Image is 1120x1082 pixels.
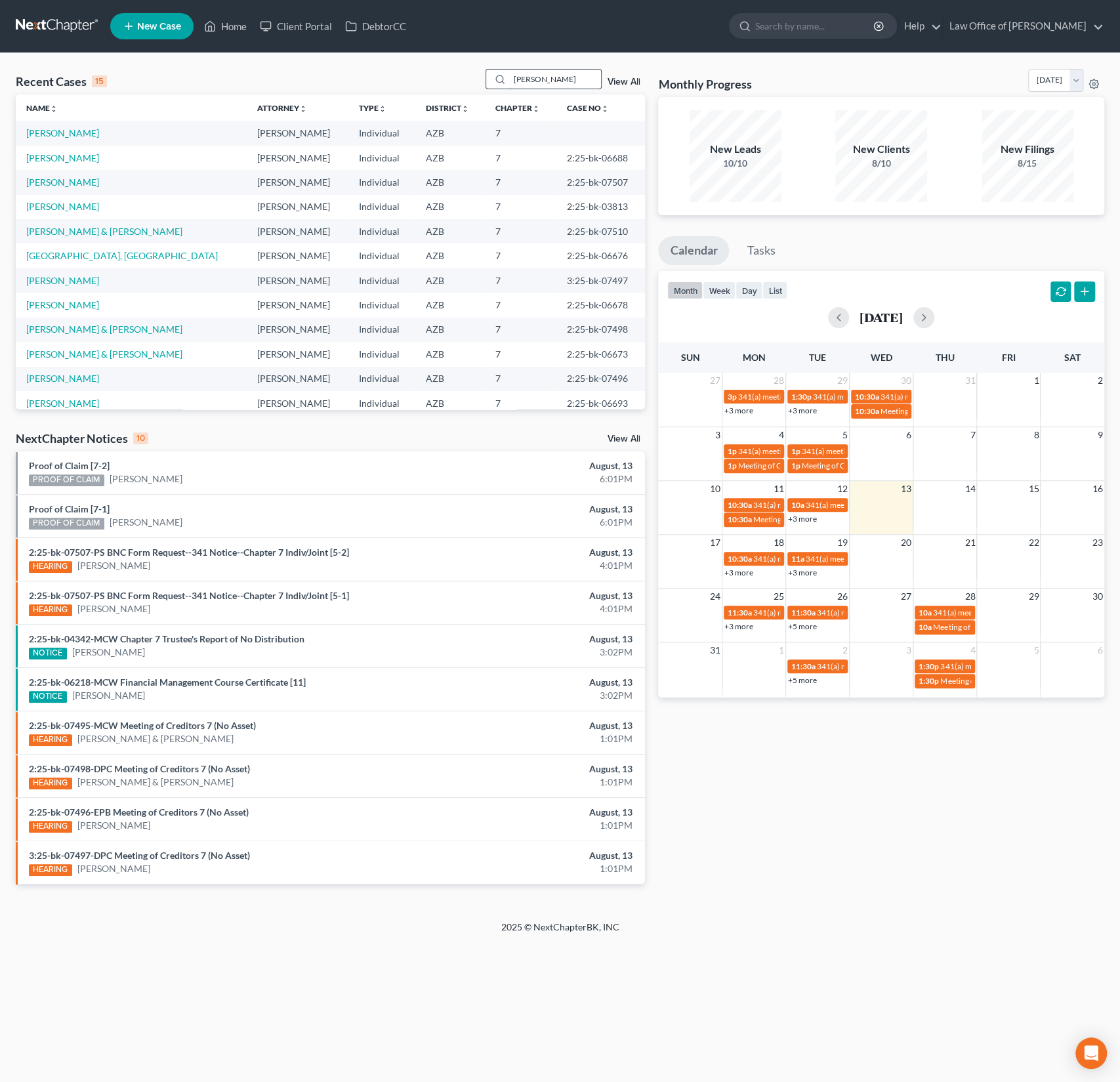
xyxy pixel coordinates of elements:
span: 341(a) meeting for [PERSON_NAME] [817,608,944,617]
span: 341(a) meeting for [PERSON_NAME] [813,392,940,402]
div: August, 13 [440,806,632,819]
a: +3 more [788,568,817,577]
div: 1:01PM [440,819,632,832]
td: 7 [485,219,556,243]
td: AZB [415,121,485,145]
i: unfold_more [299,105,307,113]
span: 31 [709,642,722,658]
td: AZB [415,243,485,268]
span: 10:30a [728,514,752,524]
a: Law Office of [PERSON_NAME] [943,14,1104,38]
a: +3 more [788,514,817,524]
td: [PERSON_NAME] [247,243,348,268]
a: Attorneyunfold_more [257,103,307,113]
span: 1p [791,446,800,456]
span: 341(a) meeting for [PERSON_NAME] [817,661,944,671]
a: 2:25-bk-06218-MCW Financial Management Course Certificate [11] [29,676,306,688]
span: 29 [1027,589,1040,604]
span: 5 [1032,642,1040,658]
div: NOTICE [29,691,67,703]
span: 10a [919,622,932,632]
a: [PERSON_NAME] & [PERSON_NAME] [77,732,234,745]
div: 3:02PM [440,689,632,702]
i: unfold_more [379,105,386,113]
a: +3 more [788,406,817,415]
a: [PERSON_NAME] [26,299,99,310]
td: [PERSON_NAME] [247,318,348,342]
td: [PERSON_NAME] [247,342,348,366]
div: New Clients [835,142,927,157]
td: [PERSON_NAME] [247,391,348,415]
span: 10 [709,481,722,497]
div: 10 [133,432,148,444]
a: [PERSON_NAME] [77,602,150,615]
a: [PERSON_NAME] & [PERSON_NAME] [26,348,182,360]
span: 341(a) meeting for [PERSON_NAME] [940,661,1067,671]
span: 11:30a [728,608,752,617]
td: 7 [485,146,556,170]
span: 15 [1027,481,1040,497]
div: 1:01PM [440,862,632,875]
span: 26 [836,589,849,604]
div: 3:02PM [440,646,632,659]
div: 1:01PM [440,732,632,745]
div: August, 13 [440,633,632,646]
td: 2:25-bk-07507 [556,170,646,194]
td: Individual [348,342,415,366]
a: [PERSON_NAME] [72,646,145,659]
a: +3 more [724,406,753,415]
i: unfold_more [461,105,469,113]
span: 341(a) meeting for [PERSON_NAME] [753,554,880,564]
a: [PERSON_NAME] [110,516,182,529]
span: 341(a) meeting for [PERSON_NAME] [753,500,880,510]
a: [PERSON_NAME] [77,819,150,832]
td: AZB [415,342,485,366]
a: [PERSON_NAME] [77,559,150,572]
button: week [703,281,736,299]
a: Help [898,14,942,38]
span: 341(a) meeting for [PERSON_NAME] [806,500,932,510]
span: 2 [841,642,849,658]
span: 341(a) meeting for [PERSON_NAME] & [PERSON_NAME] [753,608,949,617]
span: 11:30a [791,608,816,617]
div: HEARING [29,734,72,746]
a: [PERSON_NAME] [110,472,182,486]
a: Calendar [658,236,729,265]
td: Individual [348,268,415,293]
span: 341(a) meeting for [PERSON_NAME] [806,554,932,564]
td: Individual [348,146,415,170]
div: August, 13 [440,459,632,472]
span: 27 [709,373,722,388]
button: day [736,281,762,299]
span: 1:30p [919,676,939,686]
div: 8/10 [835,157,927,170]
td: Individual [348,318,415,342]
span: 4 [968,642,976,658]
a: 2:25-bk-07507-PS BNC Form Request--341 Notice--Chapter 7 Indiv/Joint [5-2] [29,547,349,558]
span: 4 [778,427,785,443]
td: [PERSON_NAME] [247,293,348,317]
span: 31 [963,373,976,388]
a: 2:25-bk-07498-DPC Meeting of Creditors 7 (No Asset) [29,763,250,774]
span: 19 [836,535,849,551]
span: New Case [137,22,181,31]
td: [PERSON_NAME] [247,146,348,170]
div: HEARING [29,778,72,789]
td: 7 [485,195,556,219]
div: 2025 © NextChapterBK, INC [186,921,934,944]
span: 11:30a [791,661,816,671]
a: View All [607,77,640,87]
span: 1 [778,642,785,658]
a: Home [197,14,253,38]
td: 7 [485,170,556,194]
a: Proof of Claim [7-1] [29,503,110,514]
td: 2:25-bk-06688 [556,146,646,170]
span: 341(a) meeting for [PERSON_NAME] [881,392,1007,402]
span: 1p [728,461,737,470]
td: 2:25-bk-07498 [556,318,646,342]
td: 7 [485,391,556,415]
td: Individual [348,391,415,415]
span: 341(a) meeting for [PERSON_NAME] [802,446,928,456]
a: 3:25-bk-07497-DPC Meeting of Creditors 7 (No Asset) [29,850,250,861]
td: 7 [485,268,556,293]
